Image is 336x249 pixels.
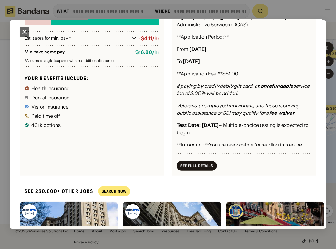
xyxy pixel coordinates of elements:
[31,95,70,100] div: Dental insurance
[177,70,238,77] div: **Application Fee: **$61.00
[177,13,311,28] div: City of [US_STATE] – Department of Citywide Administrative Services (DCAS)
[257,83,293,89] div: nonrefundable
[25,49,131,55] div: Min. take home pay
[177,102,299,116] em: Veterans, unemployed individuals, and those receiving public assistance or SSI may qualify for a .
[177,83,310,96] em: If paying by credit/debit/gift card, a service fee of 2.00% will be added.
[177,141,311,156] div: **Important: **You are responsible for reading this entire notice submitting your application.
[177,122,219,128] div: Test Date: [DATE]
[180,164,213,168] div: See Full Details
[183,58,200,64] div: [DATE]
[25,75,159,82] div: Your benefits include:
[102,190,127,193] div: Search Now
[177,45,207,53] div: From:
[189,46,207,52] div: [DATE]
[177,121,311,136] div: – Multiple-choice testing is expected to begin.
[25,59,159,63] div: Assumes single taxpayer with no additional income
[177,33,229,40] div: **Application Period: **
[25,35,130,41] div: Est. taxes for min. pay *
[31,104,69,109] div: Vision insurance
[22,204,37,219] img: City of New York logo
[136,49,159,55] div: $ 16.80 / hr
[31,123,61,128] div: 401k options
[177,14,197,20] div: Agency:
[139,36,159,41] div: -$4.11/hr
[20,183,93,199] div: See 250,000+ other jobs
[125,204,140,219] img: City of New York logo
[31,113,60,118] div: Paid time off
[229,204,243,219] img: New York State Unified Court System logo
[269,110,295,116] div: fee waiver
[31,86,70,91] div: Health insurance
[177,58,200,65] div: To:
